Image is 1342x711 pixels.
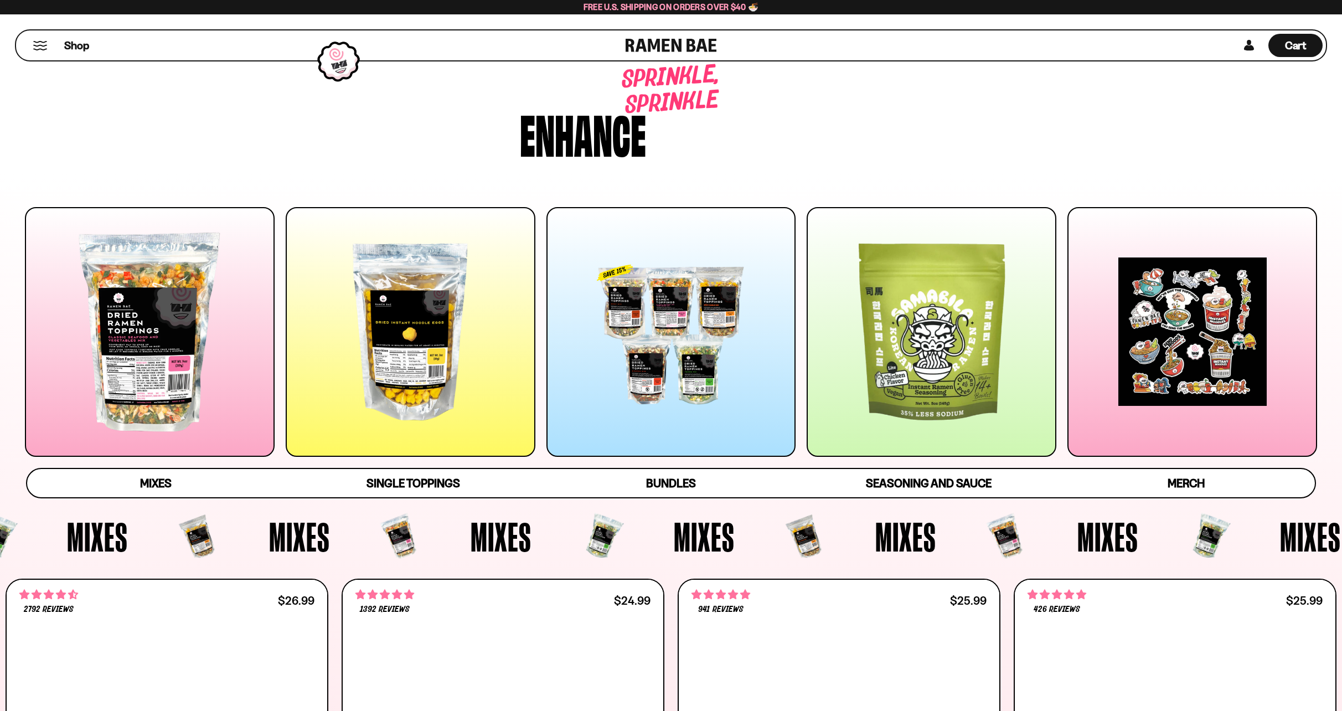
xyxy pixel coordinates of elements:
span: Single Toppings [367,476,460,490]
span: Mixes [875,516,936,557]
span: 2792 reviews [24,605,74,614]
span: Mixes [1077,516,1138,557]
a: Bundles [542,469,799,497]
span: Mixes [269,516,330,557]
a: Shop [64,34,89,57]
a: Merch [1057,469,1315,497]
span: 426 reviews [1034,605,1080,614]
a: Mixes [27,469,285,497]
span: 4.76 stars [1028,588,1086,602]
a: Single Toppings [285,469,542,497]
div: $26.99 [278,595,314,606]
span: 1392 reviews [360,605,410,614]
span: 941 reviews [698,605,743,614]
div: $24.99 [614,595,651,606]
span: Mixes [471,516,531,557]
span: Shop [64,38,89,53]
span: Mixes [140,476,172,490]
a: Cart [1268,30,1323,60]
span: Free U.S. Shipping on Orders over $40 🍜 [584,2,759,12]
span: 4.68 stars [19,588,78,602]
button: Mobile Menu Trigger [33,41,48,50]
div: Enhance [520,106,646,159]
span: Bundles [646,476,696,490]
span: 4.75 stars [691,588,750,602]
a: Seasoning and Sauce [800,469,1057,497]
span: Mixes [674,516,735,557]
span: Cart [1285,39,1307,52]
span: 4.76 stars [355,588,414,602]
span: Merch [1168,476,1205,490]
span: Mixes [1280,516,1341,557]
span: Seasoning and Sauce [866,476,992,490]
div: $25.99 [950,595,987,606]
div: $25.99 [1286,595,1323,606]
span: Mixes [67,516,128,557]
